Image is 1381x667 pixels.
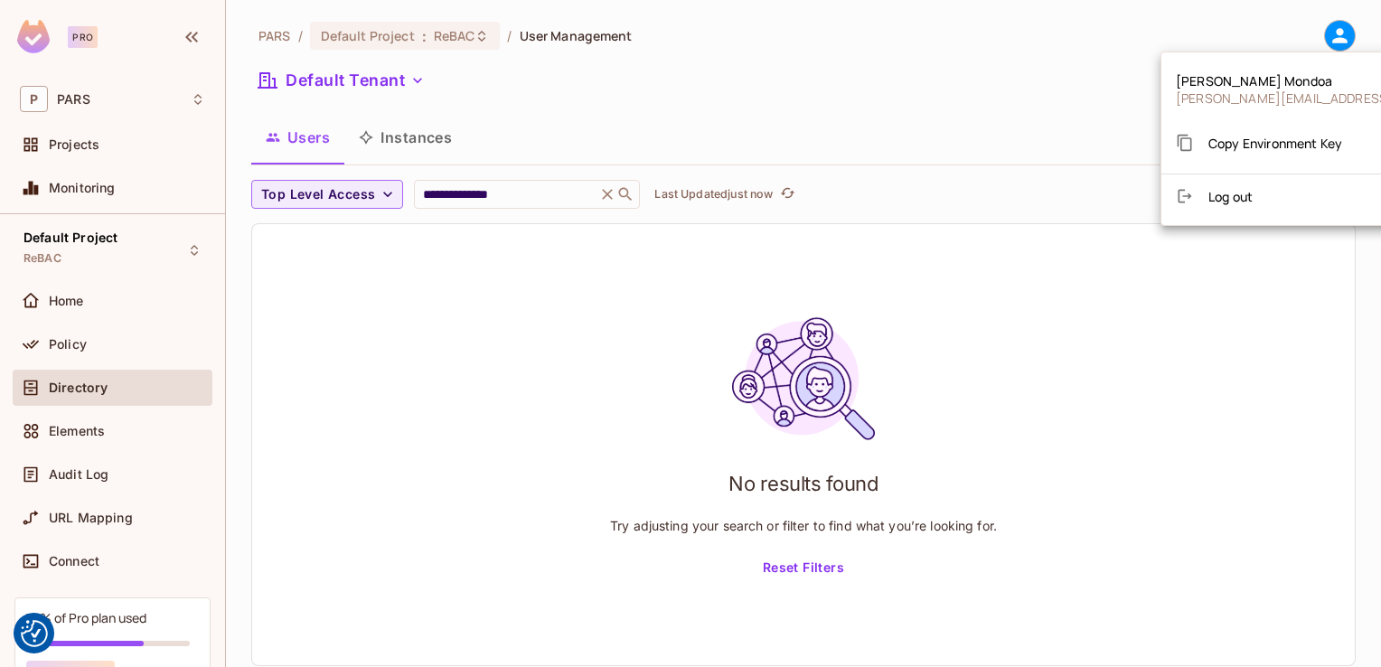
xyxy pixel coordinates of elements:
[1208,135,1342,152] span: Copy Environment Key
[21,620,48,647] img: Revisit consent button
[21,620,48,647] button: Consent Preferences
[1208,188,1253,205] span: Log out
